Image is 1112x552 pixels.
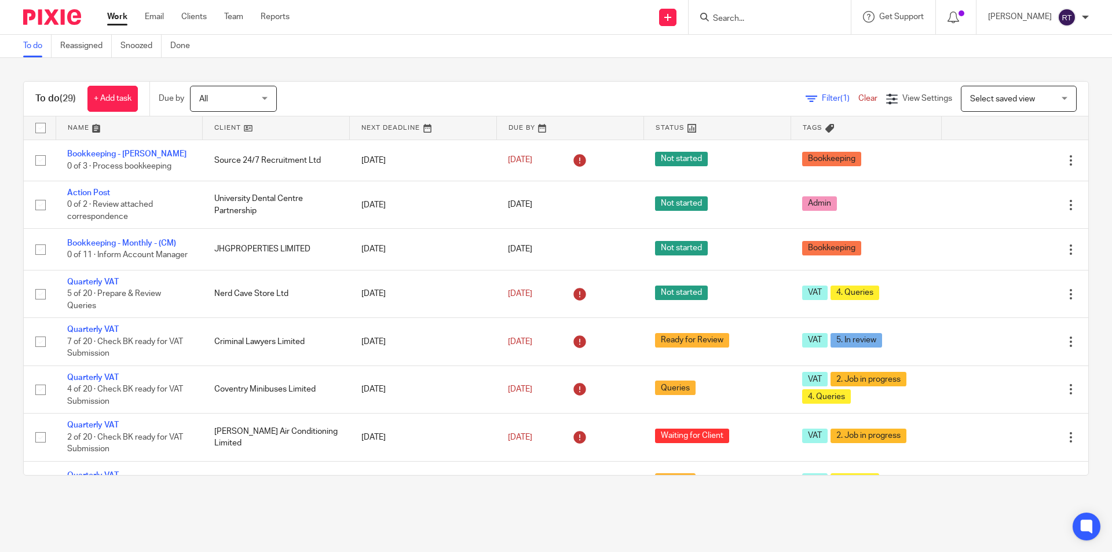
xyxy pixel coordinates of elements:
a: Reports [261,11,290,23]
span: 0 of 11 · Inform Account Manager [67,251,188,259]
td: Coventry Minibuses Limited [203,365,350,413]
a: Clients [181,11,207,23]
td: [DATE] [350,365,497,413]
a: Bookkeeping - [PERSON_NAME] [67,150,186,158]
span: 5. In review [831,333,882,348]
img: Pixie [23,9,81,25]
a: Quarterly VAT [67,278,119,286]
a: + Add task [87,86,138,112]
span: VAT [802,333,828,348]
span: Get Support [879,13,924,21]
span: 2. Job in progress [831,372,906,386]
span: 0 of 2 · Review attached correspondence [67,201,153,221]
span: Bookkeeping [802,152,861,166]
span: VAT [802,473,828,488]
span: Tags [803,125,822,131]
span: VAT [802,286,828,300]
span: 7 of 20 · Check BK ready for VAT Submission [67,338,183,358]
span: VAT [802,372,828,386]
span: 0 of 3 · Process bookkeeping [67,162,171,170]
span: Select saved view [970,95,1035,103]
span: Admin [802,196,837,211]
td: [DATE] [350,270,497,317]
a: Reassigned [60,35,112,57]
a: Quarterly VAT [67,326,119,334]
td: Falcon Global Solutions Ltd [203,461,350,502]
a: Quarterly VAT [67,471,119,480]
td: [DATE] [350,461,497,502]
td: [DATE] [350,318,497,365]
span: [DATE] [508,246,532,254]
td: University Dental Centre Partnership [203,181,350,228]
td: Nerd Cave Store Ltd [203,270,350,317]
a: Work [107,11,127,23]
img: svg%3E [1058,8,1076,27]
span: (29) [60,94,76,103]
h1: To do [35,93,76,105]
td: [DATE] [350,181,497,228]
span: VAT [802,429,828,443]
span: 4. Queries [831,286,879,300]
a: Action Post [67,189,110,197]
span: Ready for Review [655,333,729,348]
a: Team [224,11,243,23]
td: Criminal Lawyers Limited [203,318,350,365]
a: Bookkeeping - Monthly - (CM) [67,239,176,247]
a: Email [145,11,164,23]
td: [DATE] [350,229,497,270]
p: [PERSON_NAME] [988,11,1052,23]
span: All [199,95,208,103]
span: Queries [655,381,696,395]
p: Due by [159,93,184,104]
span: 2 of 20 · Check BK ready for VAT Submission [67,433,183,454]
span: Not started [655,286,708,300]
span: 5 of 20 · Prepare & Review Queries [67,290,161,310]
span: Filter [822,94,858,103]
span: Not started [655,196,708,211]
a: Quarterly VAT [67,421,119,429]
span: Queries [655,473,696,488]
td: [DATE] [350,414,497,461]
span: [DATE] [508,338,532,346]
span: Not started [655,241,708,255]
input: Search [712,14,816,24]
span: Not started [655,152,708,166]
a: Clear [858,94,877,103]
td: [PERSON_NAME] Air Conditioning Limited [203,414,350,461]
span: [DATE] [508,201,532,209]
span: 4. Queries [802,389,851,404]
td: JHGPROPERTIES LIMITED [203,229,350,270]
span: (1) [840,94,850,103]
span: [DATE] [508,290,532,298]
a: Done [170,35,199,57]
span: View Settings [902,94,952,103]
td: [DATE] [350,140,497,181]
span: [DATE] [508,385,532,393]
a: To do [23,35,52,57]
span: 4 of 20 · Check BK ready for VAT Submission [67,385,183,405]
td: Source 24/7 Recruitment Ltd [203,140,350,181]
a: Snoozed [120,35,162,57]
span: 2. Job in progress [831,429,906,443]
span: Bookkeeping [802,241,861,255]
span: Waiting for Client [655,429,729,443]
span: [DATE] [508,433,532,441]
span: [DATE] [508,156,532,164]
a: Quarterly VAT [67,374,119,382]
span: 4. Queries [831,473,879,488]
